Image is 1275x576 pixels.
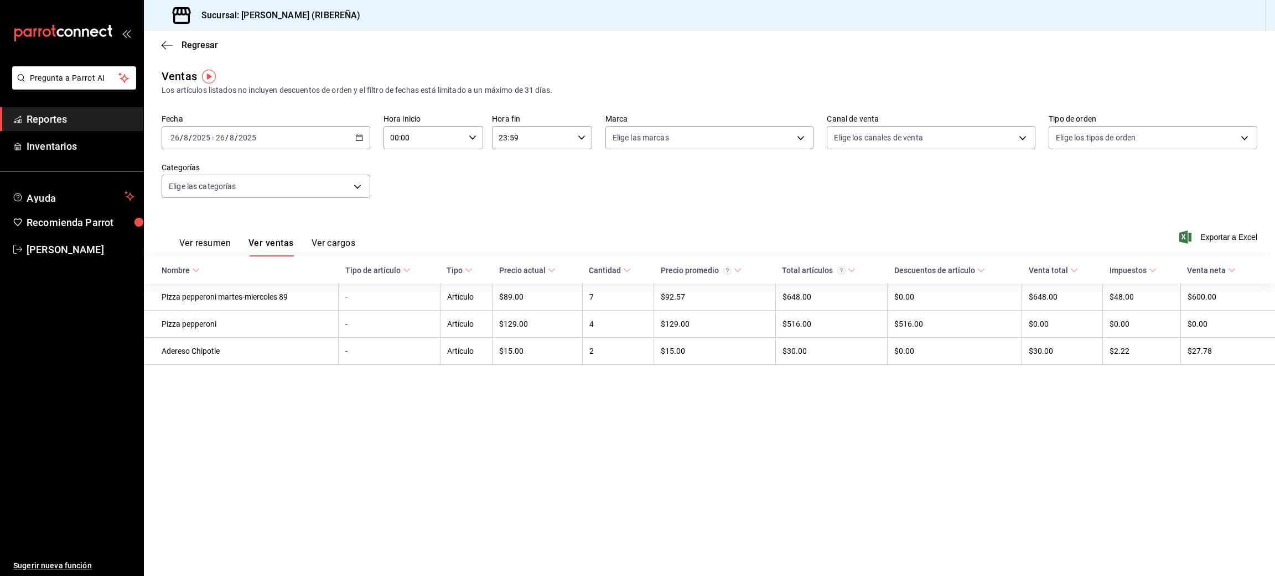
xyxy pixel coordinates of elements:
[179,238,231,256] button: Ver resumen
[782,266,856,275] span: Total artículos
[1103,338,1181,365] td: $2.22
[589,266,631,275] span: Cantidad
[162,85,1257,96] div: Los artículos listados no incluyen descuentos de orden y el filtro de fechas está limitado a un m...
[312,238,356,256] button: Ver cargos
[27,139,134,154] span: Inventarios
[180,133,183,142] span: /
[837,266,846,275] svg: El total artículos considera cambios de precios en los artículos así como costos adicionales por ...
[1022,311,1103,338] td: $0.00
[605,115,814,123] label: Marca
[179,238,355,256] div: navigation tabs
[8,80,136,92] a: Pregunta a Parrot AI
[492,115,592,123] label: Hora fin
[170,133,180,142] input: --
[169,181,236,192] span: Elige las categorías
[1049,115,1257,123] label: Tipo de orden
[1110,266,1147,275] div: Impuestos
[1029,266,1078,275] span: Venta total
[339,338,440,365] td: -
[1110,266,1157,275] span: Impuestos
[661,266,742,275] span: Precio promedio
[440,338,492,365] td: Artículo
[162,68,197,85] div: Ventas
[827,115,1035,123] label: Canal de venta
[1187,266,1236,275] span: Venta neta
[654,338,776,365] td: $15.00
[775,284,888,311] td: $648.00
[202,70,216,83] img: Tooltip marker
[215,133,225,142] input: --
[654,284,776,311] td: $92.57
[894,266,975,275] div: Descuentos de artículo
[144,338,339,365] td: Adereso Chipotle
[613,132,669,143] span: Elige las marcas
[339,311,440,338] td: -
[447,266,473,275] span: Tipo
[13,560,134,572] span: Sugerir nueva función
[493,338,583,365] td: $15.00
[144,284,339,311] td: Pizza pepperoni martes-miercoles 89
[493,284,583,311] td: $89.00
[162,40,218,50] button: Regresar
[582,284,654,311] td: 7
[1022,338,1103,365] td: $30.00
[182,40,218,50] span: Regresar
[582,338,654,365] td: 2
[440,284,492,311] td: Artículo
[894,266,985,275] span: Descuentos de artículo
[27,112,134,127] span: Reportes
[27,215,134,230] span: Recomienda Parrot
[339,284,440,311] td: -
[888,338,1022,365] td: $0.00
[1022,284,1103,311] td: $648.00
[1180,284,1275,311] td: $600.00
[345,266,401,275] div: Tipo de artículo
[162,266,190,275] div: Nombre
[447,266,463,275] div: Tipo
[1103,311,1181,338] td: $0.00
[589,266,621,275] div: Cantidad
[1180,338,1275,365] td: $27.78
[723,266,732,275] svg: Precio promedio = Total artículos / cantidad
[499,266,546,275] div: Precio actual
[162,164,370,171] label: Categorías
[12,66,136,90] button: Pregunta a Parrot AI
[775,338,888,365] td: $30.00
[1180,311,1275,338] td: $0.00
[1187,266,1226,275] div: Venta neta
[162,266,200,275] span: Nombre
[383,115,483,123] label: Hora inicio
[834,132,922,143] span: Elige los canales de venta
[1029,266,1068,275] div: Venta total
[162,115,370,123] label: Fecha
[440,311,492,338] td: Artículo
[229,133,235,142] input: --
[654,311,776,338] td: $129.00
[493,311,583,338] td: $129.00
[189,133,192,142] span: /
[192,133,211,142] input: ----
[888,284,1022,311] td: $0.00
[122,29,131,38] button: open_drawer_menu
[345,266,411,275] span: Tipo de artículo
[499,266,556,275] span: Precio actual
[1103,284,1181,311] td: $48.00
[183,133,189,142] input: --
[27,190,120,203] span: Ayuda
[248,238,294,256] button: Ver ventas
[1181,231,1257,244] button: Exportar a Excel
[888,311,1022,338] td: $516.00
[1056,132,1136,143] span: Elige los tipos de orden
[193,9,360,22] h3: Sucursal: [PERSON_NAME] (RIBEREÑA)
[235,133,238,142] span: /
[30,72,119,84] span: Pregunta a Parrot AI
[144,311,339,338] td: Pizza pepperoni
[225,133,229,142] span: /
[212,133,214,142] span: -
[27,242,134,257] span: [PERSON_NAME]
[775,311,888,338] td: $516.00
[238,133,257,142] input: ----
[782,266,846,275] div: Total artículos
[661,266,732,275] div: Precio promedio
